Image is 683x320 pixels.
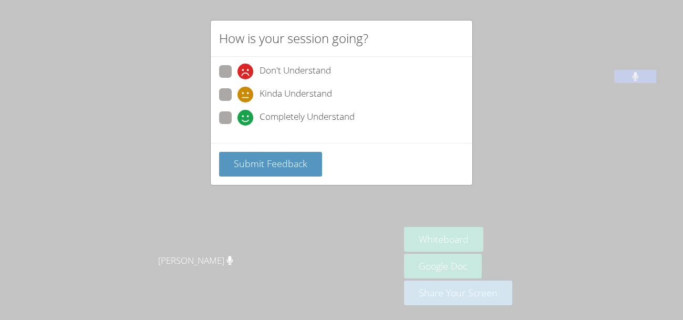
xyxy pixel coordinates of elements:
[234,157,307,170] span: Submit Feedback
[260,87,332,102] span: Kinda Understand
[219,29,368,48] h2: How is your session going?
[219,152,322,177] button: Submit Feedback
[260,64,331,79] span: Don't Understand
[260,110,355,126] span: Completely Understand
